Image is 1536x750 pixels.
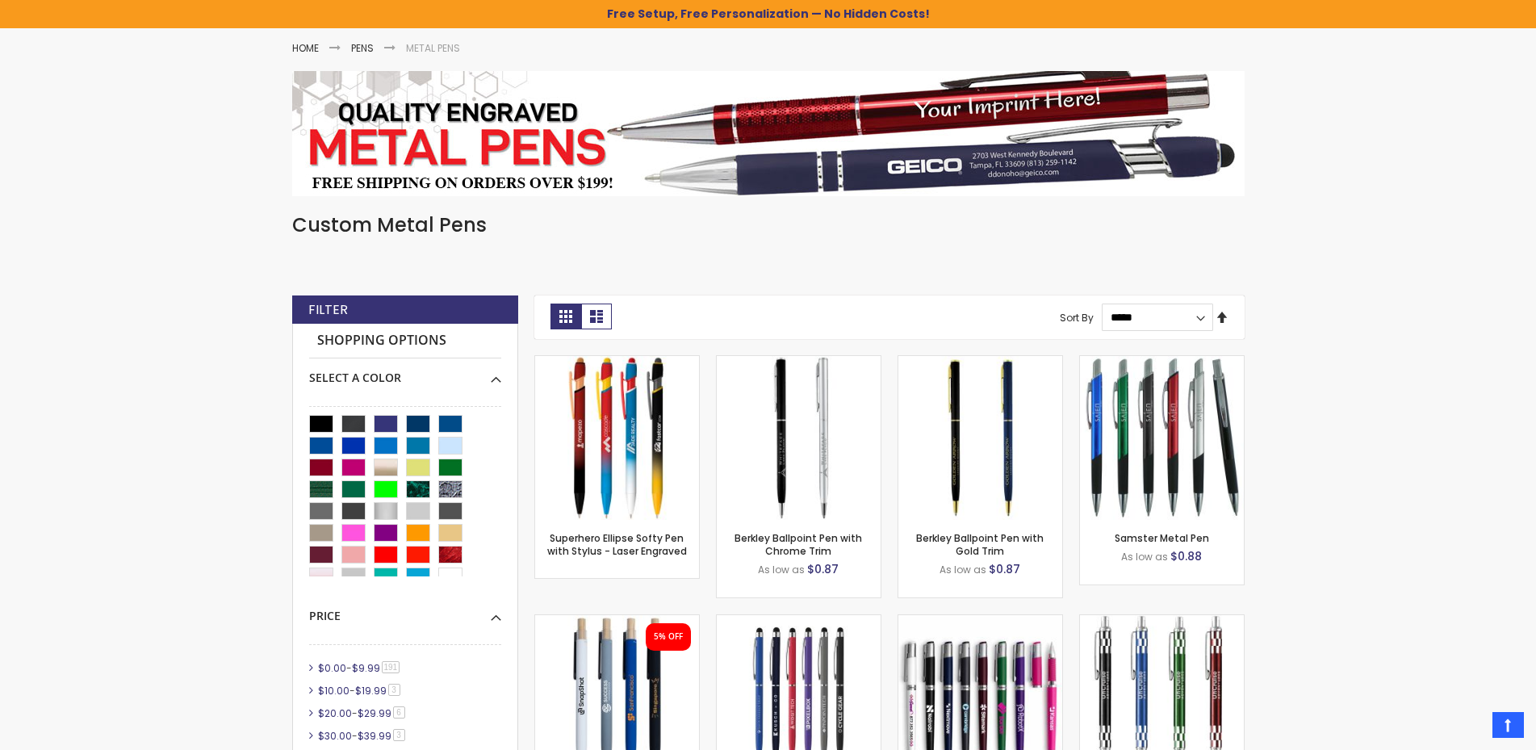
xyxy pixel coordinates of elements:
span: $0.87 [989,561,1020,577]
a: Superhero Ellipse Softy Pen with Stylus - Laser Engraved [547,531,687,558]
span: $0.87 [807,561,839,577]
a: $10.00-$19.993 [314,684,406,698]
a: Superhero Ellipse Softy Pen with Stylus - Laser Engraved [535,355,699,369]
img: Superhero Ellipse Softy Pen with Stylus - Laser Engraved [535,356,699,520]
div: 5% OFF [654,631,683,643]
a: Berkley Ballpoint Pen with Chrome Trim [717,355,881,369]
strong: Grid [550,304,581,329]
span: $9.99 [352,661,380,675]
img: Berkley Ballpoint Pen with Gold Trim [898,356,1062,520]
strong: Filter [308,301,348,319]
a: Pens [351,41,374,55]
span: As low as [1121,550,1168,564]
a: Berkley Ballpoint Pen with Gold Trim [898,355,1062,369]
a: Samster Metal Pen [1080,355,1244,369]
a: Eco-Friendly Aluminum Bali Satin Soft Touch Gel Click Pen [535,614,699,628]
span: $0.88 [1170,548,1202,564]
img: Samster Metal Pen [1080,356,1244,520]
span: 191 [382,661,400,673]
strong: Shopping Options [309,324,501,358]
a: Home [292,41,319,55]
span: 6 [393,706,405,719]
label: Sort By [1060,310,1094,324]
div: Price [309,597,501,624]
a: Earl Custom Gel Pen [898,614,1062,628]
span: $19.99 [355,684,387,698]
a: Berkley Ballpoint Pen with Chrome Trim [735,531,862,558]
img: Metal Pens [292,71,1245,196]
a: Top [1492,712,1524,738]
div: Select A Color [309,358,501,386]
a: Minnelli Softy Pen with Stylus - Laser Engraved [717,614,881,628]
span: $10.00 [318,684,349,698]
a: $30.00-$39.993 [314,729,411,743]
span: $30.00 [318,729,352,743]
span: $29.99 [358,706,391,720]
a: $0.00-$9.99191 [314,661,406,675]
img: Berkley Ballpoint Pen with Chrome Trim [717,356,881,520]
span: $0.00 [318,661,346,675]
strong: Metal Pens [406,41,460,55]
span: $39.99 [358,729,391,743]
a: Berkley Ballpoint Pen with Gold Trim [916,531,1044,558]
span: As low as [940,563,986,576]
a: $20.00-$29.996 [314,706,411,720]
span: 3 [393,729,405,741]
span: 3 [388,684,400,696]
h1: Custom Metal Pens [292,212,1245,238]
a: Gratia Ballpoint Pen [1080,614,1244,628]
span: As low as [758,563,805,576]
span: $20.00 [318,706,352,720]
a: Samster Metal Pen [1115,531,1209,545]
